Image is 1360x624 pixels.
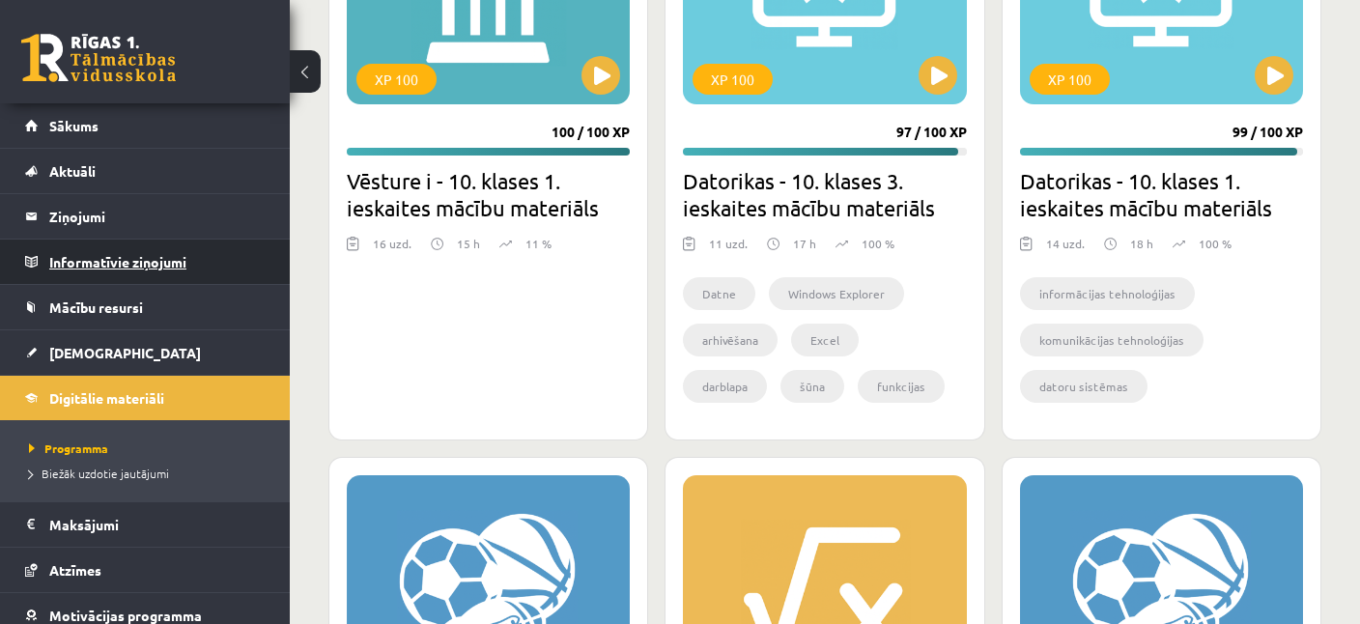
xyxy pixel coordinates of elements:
span: Digitālie materiāli [49,389,164,407]
li: šūna [780,370,844,403]
div: 14 uzd. [1046,235,1085,264]
a: Mācību resursi [25,285,266,329]
a: Digitālie materiāli [25,376,266,420]
li: Excel [791,324,859,356]
a: [DEMOGRAPHIC_DATA] [25,330,266,375]
div: XP 100 [693,64,773,95]
p: 100 % [1199,235,1232,252]
span: Aktuāli [49,162,96,180]
li: funkcijas [858,370,945,403]
li: informācijas tehnoloģijas [1020,277,1195,310]
legend: Informatīvie ziņojumi [49,240,266,284]
a: Rīgas 1. Tālmācības vidusskola [21,34,176,82]
a: Aktuāli [25,149,266,193]
p: 100 % [862,235,894,252]
a: Sākums [25,103,266,148]
li: datoru sistēmas [1020,370,1147,403]
li: komunikācijas tehnoloģijas [1020,324,1204,356]
p: 18 h [1130,235,1153,252]
span: Mācību resursi [49,298,143,316]
span: [DEMOGRAPHIC_DATA] [49,344,201,361]
span: Atzīmes [49,561,101,579]
a: Programma [29,440,270,457]
h2: Datorikas - 10. klases 1. ieskaites mācību materiāls [1020,167,1303,221]
div: XP 100 [1030,64,1110,95]
div: XP 100 [356,64,437,95]
h2: Datorikas - 10. klases 3. ieskaites mācību materiāls [683,167,966,221]
legend: Maksājumi [49,502,266,547]
li: arhivēšana [683,324,778,356]
p: 11 % [525,235,552,252]
a: Atzīmes [25,548,266,592]
span: Motivācijas programma [49,607,202,624]
legend: Ziņojumi [49,194,266,239]
li: Datne [683,277,755,310]
a: Maksājumi [25,502,266,547]
a: Biežāk uzdotie jautājumi [29,465,270,482]
p: 15 h [457,235,480,252]
span: Biežāk uzdotie jautājumi [29,466,169,481]
a: Informatīvie ziņojumi [25,240,266,284]
li: Windows Explorer [769,277,904,310]
div: 16 uzd. [373,235,411,264]
div: 11 uzd. [709,235,748,264]
li: darblapa [683,370,767,403]
a: Ziņojumi [25,194,266,239]
h2: Vēsture i - 10. klases 1. ieskaites mācību materiāls [347,167,630,221]
p: 17 h [793,235,816,252]
span: Sākums [49,117,99,134]
span: Programma [29,440,108,456]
